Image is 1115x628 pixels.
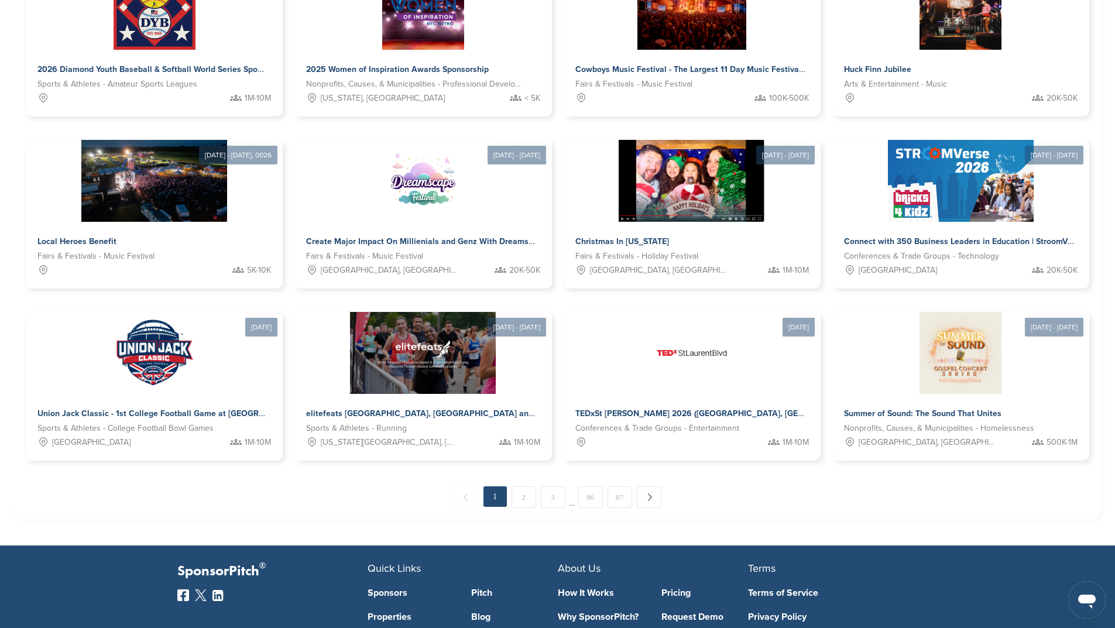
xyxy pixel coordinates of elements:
div: [DATE] - [DATE] [488,318,546,337]
span: Union Jack Classic - 1st College Football Game at [GEOGRAPHIC_DATA] [37,409,312,418]
span: Sports & Athletes - Amateur Sports Leagues [37,78,197,91]
span: 500K-1M [1047,436,1078,449]
span: Nonprofits, Causes, & Municipalities - Professional Development [306,78,522,91]
span: 2025 Women of Inspiration Awards Sponsorship [306,64,489,74]
p: SponsorPitch [177,563,368,580]
div: [DATE] - [DATE] [1025,146,1083,164]
span: [GEOGRAPHIC_DATA], [GEOGRAPHIC_DATA] [590,264,728,277]
span: Fairs & Festivals - Music Festival [306,250,423,263]
span: Connect with 350 Business Leaders in Education | StroomVerse 2026 [844,236,1106,246]
span: elitefeats [GEOGRAPHIC_DATA], [GEOGRAPHIC_DATA] and Northeast Events [306,409,601,418]
span: Summer of Sound: The Sound That Unites [844,409,1001,418]
a: [DATE] - [DATE] Sponsorpitch & Connect with 350 Business Leaders in Education | StroomVerse 2026 ... [832,121,1089,289]
a: Request Demo [661,612,748,622]
span: ® [259,558,266,573]
span: [US_STATE], [GEOGRAPHIC_DATA] [321,92,445,105]
span: ← Previous [454,486,479,508]
span: Arts & Entertainment - Music [844,78,947,91]
div: [DATE] - [DATE], 0026 [199,146,277,164]
span: 1M-10M [245,436,271,449]
span: Fairs & Festivals - Music Festival [37,250,155,263]
div: [DATE] [245,318,277,337]
a: 86 [578,486,603,508]
a: [DATE] Sponsorpitch & TEDxSt [PERSON_NAME] 2026 ([GEOGRAPHIC_DATA], [GEOGRAPHIC_DATA]) – Let’s Cr... [564,293,821,461]
em: 1 [483,486,507,507]
a: 3 [541,486,565,508]
span: Sports & Athletes - Running [306,422,407,435]
span: Local Heroes Benefit [37,236,116,246]
a: [DATE] - [DATE], 0026 Sponsorpitch & Local Heroes Benefit Fairs & Festivals - Music Festival 5K-10K [26,121,283,289]
img: Sponsorpitch & [350,312,496,394]
span: 1M-10M [514,436,540,449]
span: TEDxSt [PERSON_NAME] 2026 ([GEOGRAPHIC_DATA], [GEOGRAPHIC_DATA]) – Let’s Create Something Inspiring [575,409,1004,418]
span: 1M-10M [783,436,809,449]
span: Create Major Impact On Millienials and Genz With Dreamscape Music Festival [306,236,603,246]
a: Pricing [661,588,748,598]
img: Facebook [177,589,189,601]
img: Sponsorpitch & [651,312,733,394]
div: [DATE] [783,318,815,337]
img: Sponsorpitch & [888,140,1034,222]
span: Conferences & Trade Groups - Entertainment [575,422,739,435]
span: [GEOGRAPHIC_DATA] [859,264,937,277]
span: 20K-50K [1047,92,1078,105]
a: [DATE] - [DATE] Sponsorpitch & elitefeats [GEOGRAPHIC_DATA], [GEOGRAPHIC_DATA] and Northeast Even... [294,293,551,461]
img: Sponsorpitch & [619,140,765,222]
img: Sponsorpitch & [114,312,195,394]
span: 5K-10K [247,264,271,277]
img: Twitter [195,589,207,601]
span: Sports & Athletes - College Football Bowl Games [37,422,214,435]
span: Christmas In [US_STATE] [575,236,669,246]
iframe: Button to launch messaging window [1068,581,1106,619]
span: 1M-10M [245,92,271,105]
a: [DATE] - [DATE] Sponsorpitch & Christmas In [US_STATE] Fairs & Festivals - Holiday Festival [GEOG... [564,121,821,289]
span: Huck Finn Jubilee [844,64,911,74]
a: 87 [608,486,632,508]
span: 100K-500K [769,92,809,105]
span: Nonprofits, Causes, & Municipalities - Homelessness [844,422,1034,435]
img: Sponsorpitch & [920,312,1001,394]
a: Sponsors [368,588,454,598]
span: Conferences & Trade Groups - Technology [844,250,999,263]
span: About Us [558,562,601,575]
span: 1M-10M [783,264,809,277]
img: Sponsorpitch & [382,140,464,222]
a: [DATE] - [DATE] Sponsorpitch & Create Major Impact On Millienials and Genz With Dreamscape Music ... [294,121,551,289]
div: [DATE] - [DATE] [488,146,546,164]
span: [US_STATE][GEOGRAPHIC_DATA], [GEOGRAPHIC_DATA] [321,436,458,449]
span: 2026 Diamond Youth Baseball & Softball World Series Sponsorships [37,64,294,74]
a: [DATE] Sponsorpitch & Union Jack Classic - 1st College Football Game at [GEOGRAPHIC_DATA] Sports ... [26,293,283,461]
a: How It Works [558,588,644,598]
span: Fairs & Festivals - Music Festival [575,78,692,91]
a: 2 [512,486,536,508]
a: Why SponsorPitch? [558,612,644,622]
span: Quick Links [368,562,421,575]
div: [DATE] - [DATE] [1025,318,1083,337]
img: Sponsorpitch & [81,140,227,222]
span: < 5K [524,92,540,105]
a: Properties [368,612,454,622]
a: Next → [637,486,661,508]
span: Cowboys Music Festival - The Largest 11 Day Music Festival in [GEOGRAPHIC_DATA] [575,64,897,74]
a: Terms of Service [748,588,921,598]
span: [GEOGRAPHIC_DATA], [GEOGRAPHIC_DATA] [859,436,996,449]
a: Privacy Policy [748,612,921,622]
a: [DATE] - [DATE] Sponsorpitch & Summer of Sound: The Sound That Unites Nonprofits, Causes, & Munic... [832,293,1089,461]
div: [DATE] - [DATE] [756,146,815,164]
span: 20K-50K [1047,264,1078,277]
span: 20K-50K [509,264,540,277]
span: Fairs & Festivals - Holiday Festival [575,250,698,263]
span: [GEOGRAPHIC_DATA], [GEOGRAPHIC_DATA] [321,264,458,277]
a: Pitch [471,588,558,598]
span: Terms [748,562,776,575]
span: [GEOGRAPHIC_DATA] [52,436,131,449]
span: … [569,486,575,507]
a: Blog [471,612,558,622]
